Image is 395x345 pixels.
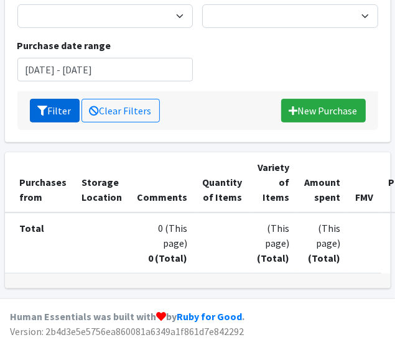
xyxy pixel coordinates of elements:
[177,310,242,323] a: Ruby for Good
[20,222,45,234] strong: Total
[309,252,341,264] strong: (Total)
[17,38,111,53] label: Purchase date range
[297,213,348,274] td: (This page)
[81,99,160,122] a: Clear Filters
[250,152,297,213] th: Variety of Items
[297,152,348,213] th: Amount spent
[10,325,244,338] span: Version: 2b4d3e5e5756ea860081a6349a1f861d7e842292
[75,152,130,213] th: Storage Location
[348,152,381,213] th: FMV
[130,213,195,274] td: 0 (This page)
[250,213,297,274] td: (This page)
[30,99,80,122] button: Filter
[281,99,366,122] a: New Purchase
[195,152,250,213] th: Quantity of Items
[10,310,244,323] strong: Human Essentials was built with by .
[149,252,188,264] strong: 0 (Total)
[130,152,195,213] th: Comments
[258,252,290,264] strong: (Total)
[5,152,75,213] th: Purchases from
[17,58,193,81] input: January 1, 2011 - December 31, 2011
